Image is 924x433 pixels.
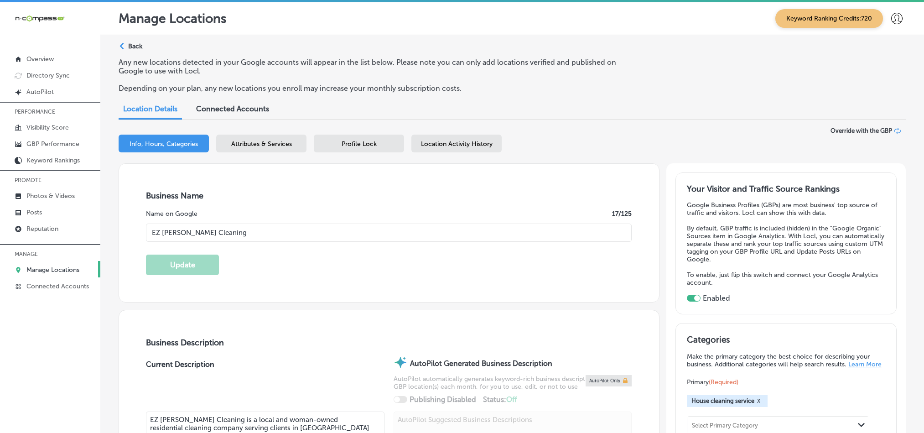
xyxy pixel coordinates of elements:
[26,72,70,79] p: Directory Sync
[26,266,79,274] p: Manage Locations
[146,338,632,348] h3: Business Description
[687,201,885,217] p: Google Business Profiles (GBPs) are most business' top source of traffic and visitors. Locl can s...
[775,9,883,28] span: Keyword Ranking Credits: 720
[687,353,885,368] p: Make the primary category the best choice for describing your business. Additional categories wil...
[687,378,738,386] span: Primary
[687,334,885,348] h3: Categories
[691,397,754,404] span: House cleaning service
[692,422,758,428] div: Select Primary Category
[146,224,632,242] input: Enter Location Name
[612,210,632,218] label: 17 /125
[130,140,198,148] span: Info, Hours, Categories
[394,355,407,369] img: autopilot-icon
[26,282,89,290] p: Connected Accounts
[410,359,552,368] strong: AutoPilot Generated Business Description
[119,58,630,75] p: Any new locations detected in your Google accounts will appear in the list below. Please note you...
[687,271,885,287] p: To enable, just flip this switch and connect your Google Analytics account.
[146,360,214,412] label: Current Description
[119,84,630,93] p: Depending on your plan, any new locations you enroll may increase your monthly subscription costs.
[26,124,69,131] p: Visibility Score
[15,14,65,23] img: 660ab0bf-5cc7-4cb8-ba1c-48b5ae0f18e60NCTV_CLogo_TV_Black_-500x88.png
[119,11,227,26] p: Manage Locations
[146,210,197,218] label: Name on Google
[26,140,79,148] p: GBP Performance
[687,224,885,263] p: By default, GBP traffic is included (hidden) in the "Google Organic" Sources item in Google Analy...
[342,140,377,148] span: Profile Lock
[421,140,493,148] span: Location Activity History
[128,42,142,50] p: Back
[146,191,632,201] h3: Business Name
[26,192,75,200] p: Photos & Videos
[26,209,42,216] p: Posts
[709,378,738,386] span: (Required)
[26,55,54,63] p: Overview
[687,184,885,194] h3: Your Visitor and Traffic Source Rankings
[754,397,763,405] button: X
[196,104,269,113] span: Connected Accounts
[26,157,80,164] p: Keyword Rankings
[231,140,292,148] span: Attributes & Services
[146,255,219,275] button: Update
[26,88,54,96] p: AutoPilot
[26,225,58,233] p: Reputation
[831,127,892,134] span: Override with the GBP
[123,104,177,113] span: Location Details
[703,294,730,303] label: Enabled
[848,360,882,368] a: Learn More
